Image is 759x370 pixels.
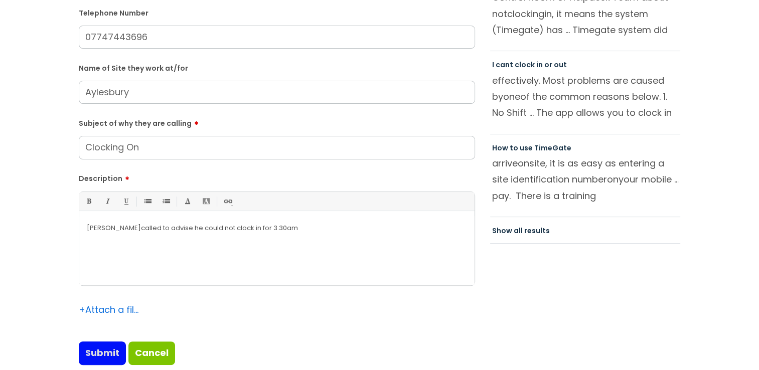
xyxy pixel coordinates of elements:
label: Subject of why they are calling [79,116,475,128]
a: Italic (Ctrl-I) [101,195,113,208]
label: Telephone Number [79,7,475,18]
p: [PERSON_NAME] called to advise he could not clock in for 3.30am [87,224,467,233]
a: Font Color [181,195,194,208]
input: Submit [79,341,126,364]
a: Show all results [492,226,550,236]
a: Cancel [128,341,175,364]
label: Name of Site they work at/for [79,62,475,73]
a: Bold (Ctrl-B) [82,195,95,208]
span: clocking [507,8,544,20]
span: on [607,173,619,186]
a: How to use TimeGate [492,143,571,153]
a: 1. Ordered List (Ctrl-Shift-8) [160,195,172,208]
label: Description [79,171,475,183]
p: effectively. Most problems are caused by of the common reasons below. 1. No Shift ... The app all... [492,73,679,121]
a: Back Color [200,195,212,208]
a: I cant clock in or out [492,60,567,70]
a: Underline(Ctrl-U) [119,195,132,208]
span: on [518,157,529,169]
span: one [503,90,520,103]
div: Attach a file [79,302,139,318]
a: • Unordered List (Ctrl-Shift-7) [141,195,154,208]
p: arrive site, it is as easy as entering a site identification number your mobile ... pay. There is... [492,155,679,204]
a: Link [221,195,234,208]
